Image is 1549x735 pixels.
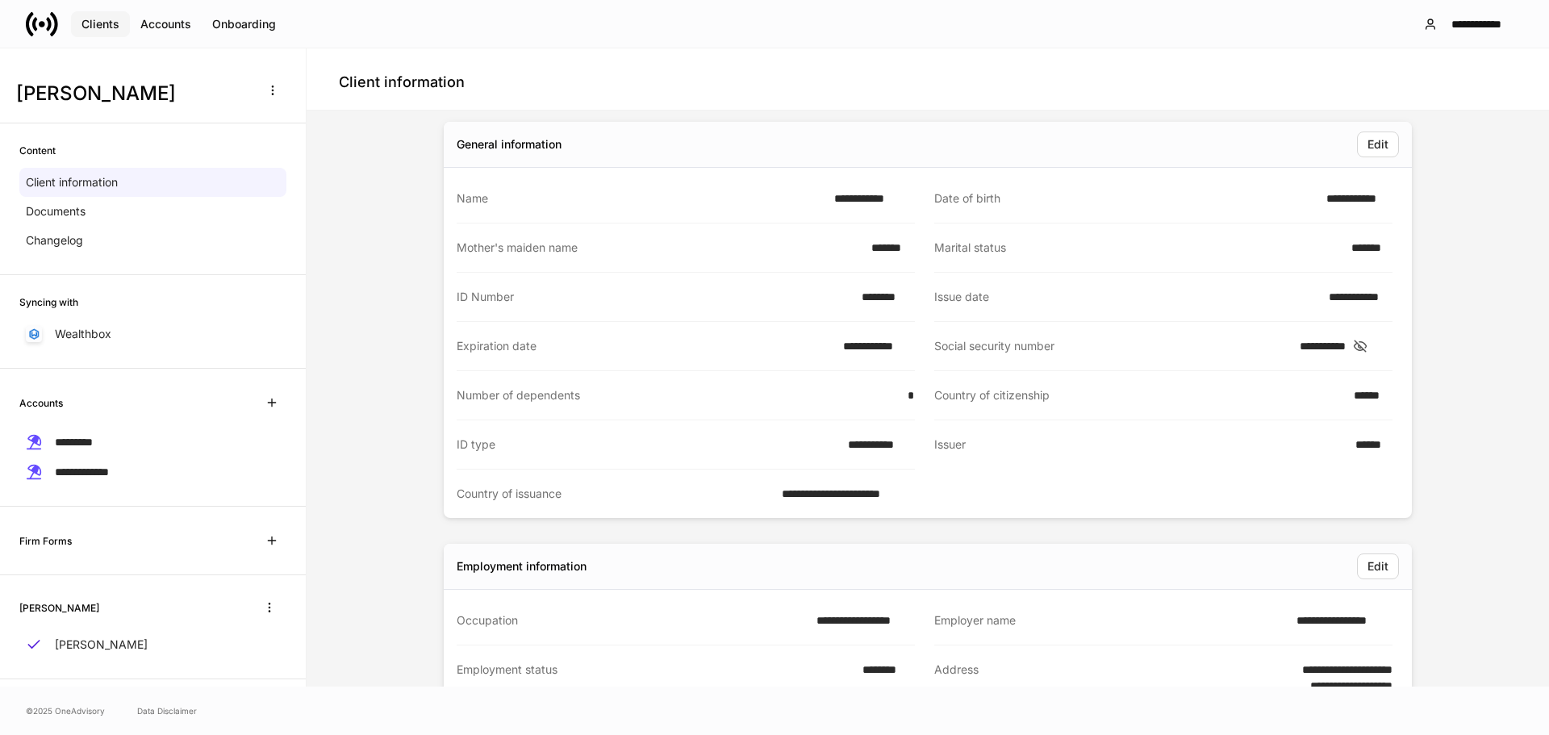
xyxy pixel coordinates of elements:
[457,612,807,629] div: Occupation
[26,203,86,219] p: Documents
[1367,561,1388,572] div: Edit
[137,704,197,717] a: Data Disclaimer
[19,226,286,255] a: Changelog
[55,637,148,653] p: [PERSON_NAME]
[457,289,852,305] div: ID Number
[457,662,853,693] div: Employment status
[19,294,78,310] h6: Syncing with
[934,338,1290,354] div: Social security number
[934,190,1317,207] div: Date of birth
[212,19,276,30] div: Onboarding
[934,436,1346,453] div: Issuer
[457,387,898,403] div: Number of dependents
[457,190,825,207] div: Name
[934,662,1253,694] div: Address
[457,486,772,502] div: Country of issuance
[339,73,465,92] h4: Client information
[19,143,56,158] h6: Content
[934,387,1344,403] div: Country of citizenship
[934,289,1319,305] div: Issue date
[26,232,83,248] p: Changelog
[55,326,111,342] p: Wealthbox
[19,168,286,197] a: Client information
[457,240,862,256] div: Mother's maiden name
[19,319,286,349] a: Wealthbox
[71,11,130,37] button: Clients
[26,704,105,717] span: © 2025 OneAdvisory
[19,533,72,549] h6: Firm Forms
[16,81,249,106] h3: [PERSON_NAME]
[19,630,286,659] a: [PERSON_NAME]
[1357,553,1399,579] button: Edit
[19,600,99,616] h6: [PERSON_NAME]
[1357,132,1399,157] button: Edit
[130,11,202,37] button: Accounts
[934,240,1342,256] div: Marital status
[457,136,562,152] div: General information
[202,11,286,37] button: Onboarding
[1367,139,1388,150] div: Edit
[26,174,118,190] p: Client information
[934,612,1287,629] div: Employer name
[457,338,833,354] div: Expiration date
[19,395,63,411] h6: Accounts
[457,558,587,574] div: Employment information
[81,19,119,30] div: Clients
[140,19,191,30] div: Accounts
[19,197,286,226] a: Documents
[457,436,838,453] div: ID type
